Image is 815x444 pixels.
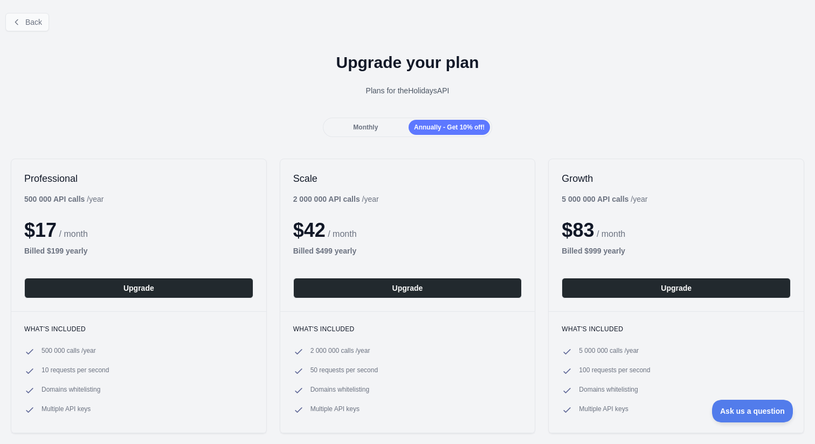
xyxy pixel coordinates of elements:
iframe: Toggle Customer Support [712,400,793,422]
b: 5 000 000 API calls [562,195,628,203]
span: $ 42 [293,219,326,241]
b: 2 000 000 API calls [293,195,360,203]
div: / year [293,194,379,204]
h2: Growth [562,172,791,185]
span: $ 83 [562,219,594,241]
div: / year [562,194,647,204]
h2: Scale [293,172,522,185]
